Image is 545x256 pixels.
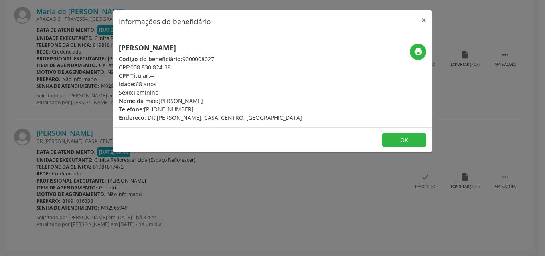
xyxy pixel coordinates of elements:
[119,80,136,88] span: Idade:
[119,105,302,113] div: [PHONE_NUMBER]
[119,80,302,88] div: 68 anos
[119,97,302,105] div: [PERSON_NAME]
[119,71,302,80] div: --
[119,114,146,121] span: Endereço:
[119,16,211,26] h5: Informações do beneficiário
[119,64,130,71] span: CPF:
[119,55,302,63] div: 9000008027
[119,55,182,63] span: Código do beneficiário:
[414,47,423,56] i: print
[416,10,432,30] button: Close
[119,105,144,113] span: Telefone:
[119,89,134,96] span: Sexo:
[119,97,158,105] span: Nome da mãe:
[119,72,150,79] span: CPF Titular:
[119,63,302,71] div: 008.830.824-38
[410,44,426,60] button: print
[382,133,426,147] button: OK
[119,44,302,52] h5: [PERSON_NAME]
[148,114,302,121] span: DR [PERSON_NAME], CASA, CENTRO, [GEOGRAPHIC_DATA]
[119,88,302,97] div: Feminino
